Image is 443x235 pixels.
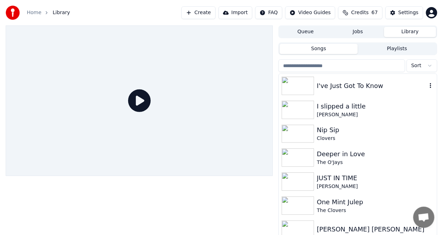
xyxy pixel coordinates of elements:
[27,9,70,16] nav: breadcrumb
[181,6,216,19] button: Create
[317,224,434,234] div: [PERSON_NAME] [PERSON_NAME]
[255,6,282,19] button: FAQ
[385,6,423,19] button: Settings
[27,9,41,16] a: Home
[332,27,384,37] button: Jobs
[285,6,335,19] button: Video Guides
[317,197,434,207] div: One Mint Julep
[411,62,421,69] span: Sort
[317,159,434,166] div: The O'Jays
[317,135,434,142] div: Clovers
[399,9,419,16] div: Settings
[413,207,435,228] a: Open chat
[372,9,378,16] span: 67
[317,101,434,111] div: I slipped a little
[317,173,434,183] div: JUST IN TIME
[351,9,369,16] span: Credits
[338,6,382,19] button: Credits67
[280,27,332,37] button: Queue
[280,44,358,54] button: Songs
[317,207,434,214] div: The Clovers
[317,149,434,159] div: Deeper in Love
[6,6,20,20] img: youka
[317,111,434,118] div: [PERSON_NAME]
[317,125,434,135] div: Nip Sip
[358,44,436,54] button: Playlists
[384,27,436,37] button: Library
[317,183,434,190] div: [PERSON_NAME]
[218,6,252,19] button: Import
[53,9,70,16] span: Library
[317,81,427,91] div: I've Just Got To Know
